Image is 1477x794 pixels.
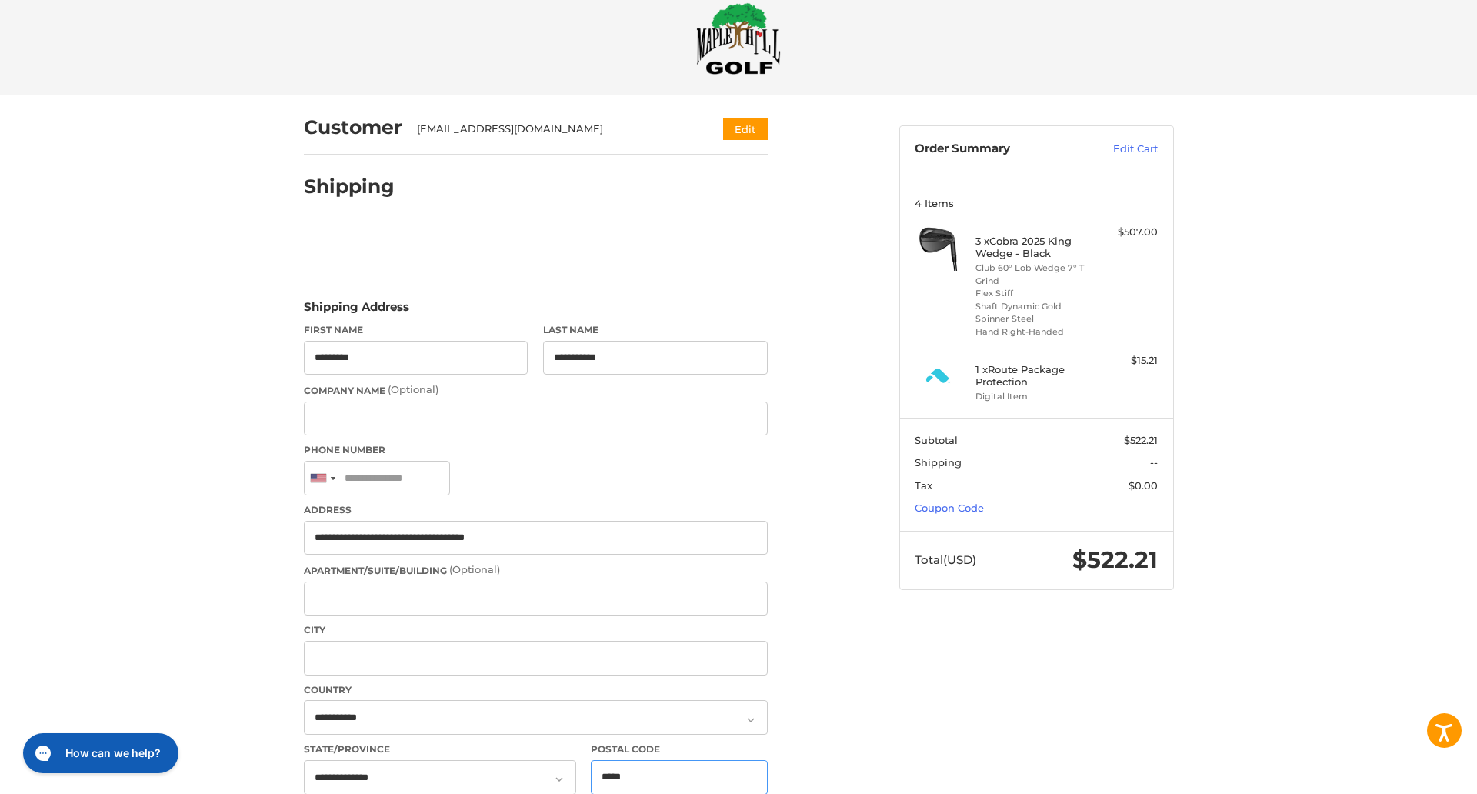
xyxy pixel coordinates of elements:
label: First Name [304,323,528,337]
span: Shipping [915,456,962,469]
h3: 4 Items [915,197,1158,209]
h2: How can we help? [50,18,145,33]
legend: Shipping Address [304,299,409,323]
span: $0.00 [1129,479,1158,492]
img: Maple Hill Golf [696,2,781,75]
li: Flex Stiff [975,287,1093,300]
span: Total (USD) [915,552,976,567]
label: Phone Number [304,443,768,457]
label: Postal Code [591,742,768,756]
span: $522.21 [1124,434,1158,446]
h2: Customer [304,115,402,139]
span: -- [1150,456,1158,469]
label: Address [304,503,768,517]
div: $15.21 [1097,353,1158,369]
label: State/Province [304,742,576,756]
div: [EMAIL_ADDRESS][DOMAIN_NAME] [417,122,693,137]
button: Gorgias live chat [8,5,163,45]
h2: Shipping [304,175,395,198]
a: Edit Cart [1080,142,1158,157]
div: United States: +1 [305,462,340,495]
span: $522.21 [1072,545,1158,574]
label: Last Name [543,323,768,337]
li: Club 60° Lob Wedge 7° T Grind [975,262,1093,287]
button: Edit [723,118,768,140]
span: Tax [915,479,932,492]
label: Apartment/Suite/Building [304,562,768,578]
li: Hand Right-Handed [975,325,1093,339]
li: Shaft Dynamic Gold Spinner Steel [975,300,1093,325]
span: Subtotal [915,434,958,446]
h4: 3 x Cobra 2025 King Wedge - Black [975,235,1093,260]
label: Company Name [304,382,768,398]
label: Country [304,683,768,697]
div: $507.00 [1097,225,1158,240]
li: Digital Item [975,390,1093,403]
label: City [304,623,768,637]
small: (Optional) [449,563,500,575]
small: (Optional) [388,383,438,395]
h3: Order Summary [915,142,1080,157]
a: Coupon Code [915,502,984,514]
h4: 1 x Route Package Protection [975,363,1093,389]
